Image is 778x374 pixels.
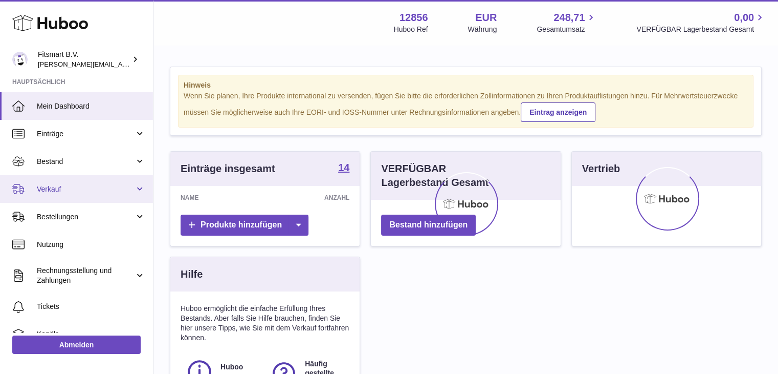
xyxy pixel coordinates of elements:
span: 0,00 [734,11,754,25]
span: Bestand [37,157,135,167]
th: Name [170,186,257,210]
a: Abmelden [12,336,141,354]
strong: 12856 [399,11,428,25]
h3: Einträge insgesamt [181,162,275,176]
span: Tickets [37,302,145,311]
span: Mein Dashboard [37,101,145,111]
strong: 14 [338,162,349,173]
img: jonathan@leaderoo.com [12,52,28,67]
div: Huboo Ref [394,25,428,34]
a: 248,71 Gesamtumsatz [537,11,596,34]
a: 14 [338,162,349,175]
strong: EUR [475,11,497,25]
a: Eintrag anzeigen [521,102,595,122]
div: Wenn Sie planen, Ihre Produkte international zu versenden, fügen Sie bitte die erforderlichen Zol... [184,91,748,122]
div: Fitsmart B.V. [38,50,130,69]
span: 248,71 [553,11,585,25]
th: Anzahl [257,186,360,210]
span: Verkauf [37,184,135,194]
span: Nutzung [37,240,145,250]
span: Einträge [37,129,135,139]
h3: Hilfe [181,267,203,281]
a: Produkte hinzufügen [181,215,308,236]
span: [PERSON_NAME][EMAIL_ADDRESS][DOMAIN_NAME] [38,60,205,68]
span: VERFÜGBAR Lagerbestand Gesamt [636,25,766,34]
a: 0,00 VERFÜGBAR Lagerbestand Gesamt [636,11,766,34]
p: Huboo ermöglicht die einfache Erfüllung Ihres Bestands. Aber falls Sie Hilfe brauchen, finden Sie... [181,304,349,343]
a: Bestand hinzufügen [381,215,476,236]
span: Kanäle [37,329,145,339]
div: Währung [468,25,497,34]
span: Rechnungsstellung und Zahlungen [37,266,135,285]
span: Bestellungen [37,212,135,222]
strong: Hinweis [184,80,748,90]
h3: VERFÜGBAR Lagerbestand Gesamt [381,162,514,190]
span: Gesamtumsatz [537,25,596,34]
h3: Vertrieb [582,162,620,176]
